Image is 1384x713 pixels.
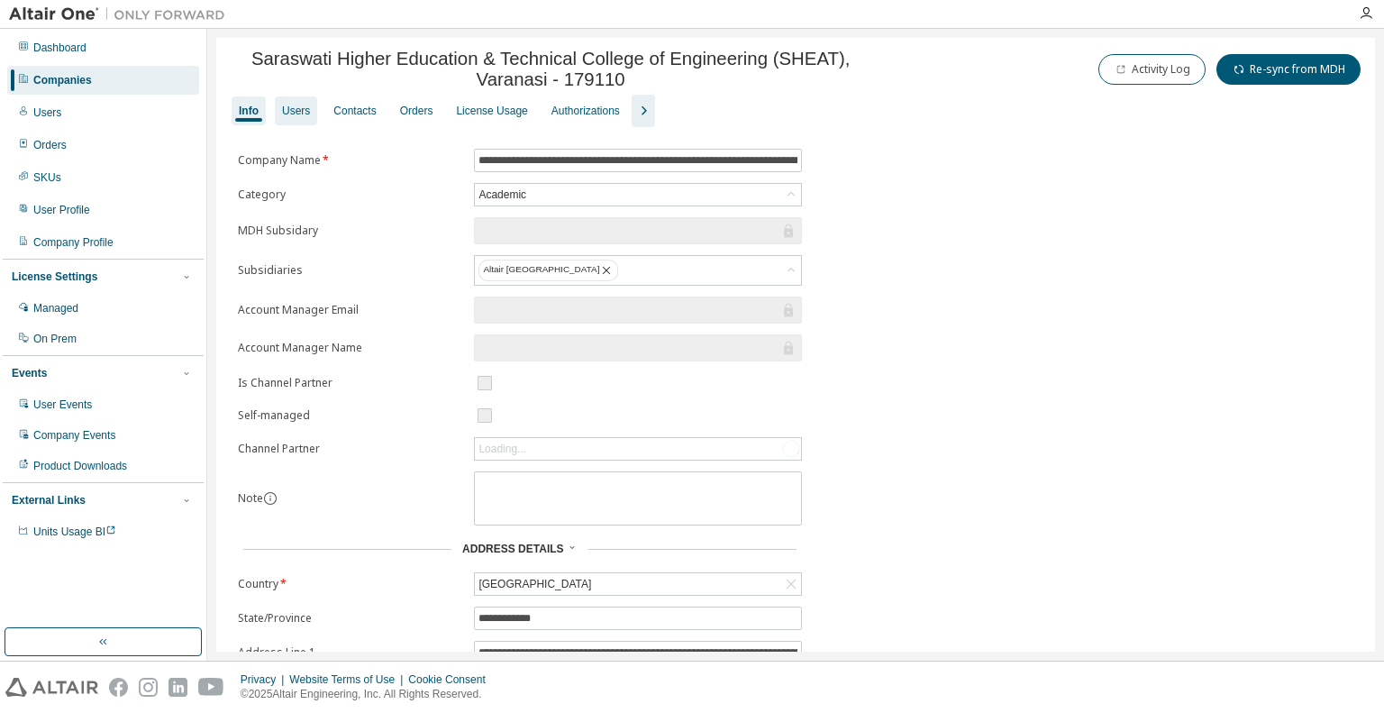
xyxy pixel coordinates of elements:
label: Company Name [238,153,463,168]
div: Altair [GEOGRAPHIC_DATA] [478,260,618,281]
label: Self-managed [238,408,463,423]
label: MDH Subsidary [238,224,463,238]
div: License Usage [456,104,527,118]
div: Academic [475,184,801,206]
label: Category [238,187,463,202]
img: facebook.svg [109,678,128,697]
div: Managed [33,301,78,315]
div: Users [33,105,61,120]
label: State/Province [238,611,463,626]
div: Companies [33,73,92,87]
div: On Prem [33,332,77,346]
div: External Links [12,493,86,507]
div: Loading... [478,442,526,456]
div: User Events [33,398,92,412]
div: Contacts [333,104,376,118]
img: instagram.svg [139,678,158,697]
span: Address Details [462,543,563,555]
label: Is Channel Partner [238,376,463,390]
button: information [263,491,278,506]
div: Orders [400,104,433,118]
label: Address Line 1 [238,645,463,660]
label: Country [238,577,463,591]
span: Saraswati Higher Education & Technical College of Engineering (SHEAT), Varanasi - 179110 [227,49,874,90]
label: Account Manager Email [238,303,463,317]
label: Account Manager Name [238,341,463,355]
div: Events [12,366,47,380]
img: Altair One [9,5,234,23]
label: Channel Partner [238,442,463,456]
div: Company Events [33,428,115,443]
img: altair_logo.svg [5,678,98,697]
div: SKUs [33,170,61,185]
div: License Settings [12,270,97,284]
div: Users [282,104,310,118]
div: [GEOGRAPHIC_DATA] [476,574,594,594]
div: Info [239,104,259,118]
div: Orders [33,138,67,152]
img: linkedin.svg [168,678,187,697]
div: Authorizations [551,104,620,118]
div: Cookie Consent [408,672,496,687]
div: Altair [GEOGRAPHIC_DATA] [475,256,801,285]
div: Privacy [241,672,289,687]
div: Product Downloads [33,459,127,473]
button: Activity Log [1098,54,1206,85]
div: Website Terms of Use [289,672,408,687]
span: Units Usage BI [33,526,116,538]
div: Academic [476,185,529,205]
label: Note [238,490,263,506]
div: [GEOGRAPHIC_DATA] [475,573,801,595]
img: youtube.svg [198,678,224,697]
div: Company Profile [33,235,114,250]
button: Re-sync from MDH [1216,54,1361,85]
div: Dashboard [33,41,86,55]
label: Subsidiaries [238,263,463,278]
p: © 2025 Altair Engineering, Inc. All Rights Reserved. [241,687,496,702]
div: User Profile [33,203,90,217]
div: Loading... [475,438,801,460]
